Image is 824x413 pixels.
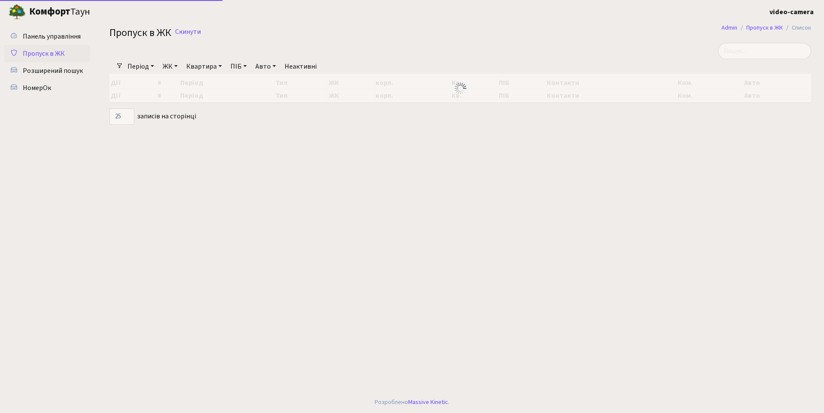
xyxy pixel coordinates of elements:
li: Список [783,23,811,33]
select: записів на сторінці [109,109,134,125]
a: Пропуск в ЖК [4,45,90,62]
label: записів на сторінці [109,109,196,125]
a: Панель управління [4,28,90,45]
a: Admin [721,23,737,32]
span: НомерОк [23,83,51,93]
a: Авто [252,59,279,74]
a: Квартира [183,59,225,74]
img: logo.png [9,3,26,21]
span: Панель управління [23,32,81,41]
a: Неактивні [281,59,320,74]
span: Розширений пошук [23,66,83,75]
span: Таун [29,5,90,19]
div: Розроблено . [375,398,449,407]
a: Massive Kinetic [408,398,448,407]
img: Обробка... [454,81,467,95]
a: ЖК [159,59,181,74]
a: Пропуск в ЖК [746,23,783,32]
a: Скинути [175,28,201,36]
nav: breadcrumb [709,19,824,37]
a: Розширений пошук [4,62,90,79]
span: Пропуск в ЖК [23,49,65,58]
a: ПІБ [227,59,250,74]
b: Комфорт [29,5,70,18]
a: НомерОк [4,79,90,96]
span: Пропуск в ЖК [109,25,171,40]
input: Пошук... [718,43,811,59]
button: Переключити навігацію [107,5,129,19]
a: video-camera [769,7,814,17]
a: Період [124,59,158,74]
